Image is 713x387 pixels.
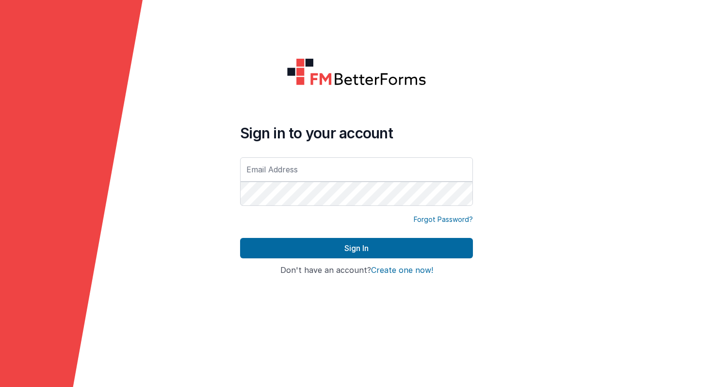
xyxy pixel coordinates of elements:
a: Forgot Password? [414,215,473,224]
button: Create one now! [371,266,433,275]
input: Email Address [240,157,473,182]
h4: Sign in to your account [240,124,473,142]
button: Sign In [240,238,473,258]
h4: Don't have an account? [240,266,473,275]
